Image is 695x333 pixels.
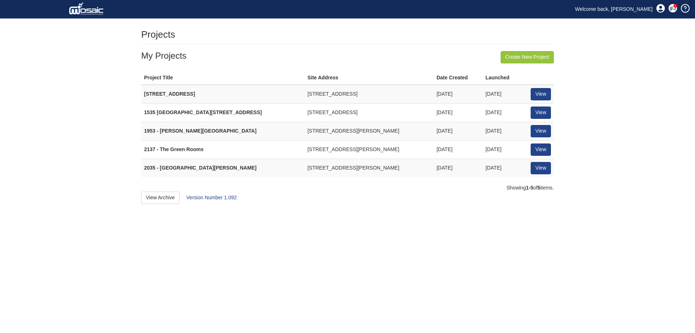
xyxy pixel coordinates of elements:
[304,103,434,122] td: [STREET_ADDRESS]
[304,159,434,177] td: [STREET_ADDRESS][PERSON_NAME]
[144,91,195,97] strong: [STREET_ADDRESS]
[186,195,237,200] a: Version Number 1.092
[483,85,522,103] td: [DATE]
[434,122,483,140] td: [DATE]
[434,159,483,177] td: [DATE]
[69,2,105,16] img: logo_white.png
[531,88,551,100] a: View
[570,4,658,14] a: Welcome back, [PERSON_NAME]
[483,140,522,159] td: [DATE]
[501,51,554,63] a: Create New Project
[434,71,483,85] th: Date Created
[144,128,257,134] strong: 1953 - [PERSON_NAME][GEOGRAPHIC_DATA]
[144,146,203,152] strong: 2137 - The Green Rooms
[144,109,262,115] strong: 1535 [GEOGRAPHIC_DATA][STREET_ADDRESS]
[304,85,434,103] td: [STREET_ADDRESS]
[531,162,551,174] a: View
[483,103,522,122] td: [DATE]
[531,107,551,119] a: View
[141,184,554,192] div: Showing of items.
[483,122,522,140] td: [DATE]
[531,143,551,156] a: View
[141,192,180,204] a: View Archive
[304,122,434,140] td: [STREET_ADDRESS][PERSON_NAME]
[483,159,522,177] td: [DATE]
[538,185,540,191] b: 5
[144,165,257,171] strong: 2035 - [GEOGRAPHIC_DATA][PERSON_NAME]
[526,185,533,191] b: 1-5
[434,140,483,159] td: [DATE]
[304,71,434,85] th: Site Address
[531,125,551,137] a: View
[141,71,304,85] th: Project Title
[483,71,522,85] th: Launched
[304,140,434,159] td: [STREET_ADDRESS][PERSON_NAME]
[141,29,175,40] h1: Projects
[141,51,554,61] h3: My Projects
[434,85,483,103] td: [DATE]
[434,103,483,122] td: [DATE]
